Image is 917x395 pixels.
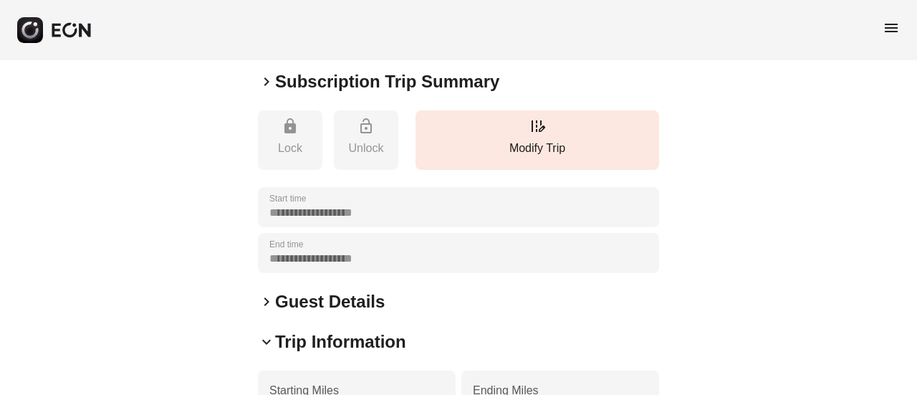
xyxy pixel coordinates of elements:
h2: Trip Information [275,330,406,353]
h2: Subscription Trip Summary [275,70,499,93]
h2: Guest Details [275,290,385,313]
span: keyboard_arrow_right [258,293,275,310]
span: keyboard_arrow_right [258,73,275,90]
span: menu [883,19,900,37]
button: Modify Trip [416,110,659,170]
span: keyboard_arrow_down [258,333,275,351]
p: Modify Trip [423,140,652,157]
span: edit_road [529,118,546,135]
